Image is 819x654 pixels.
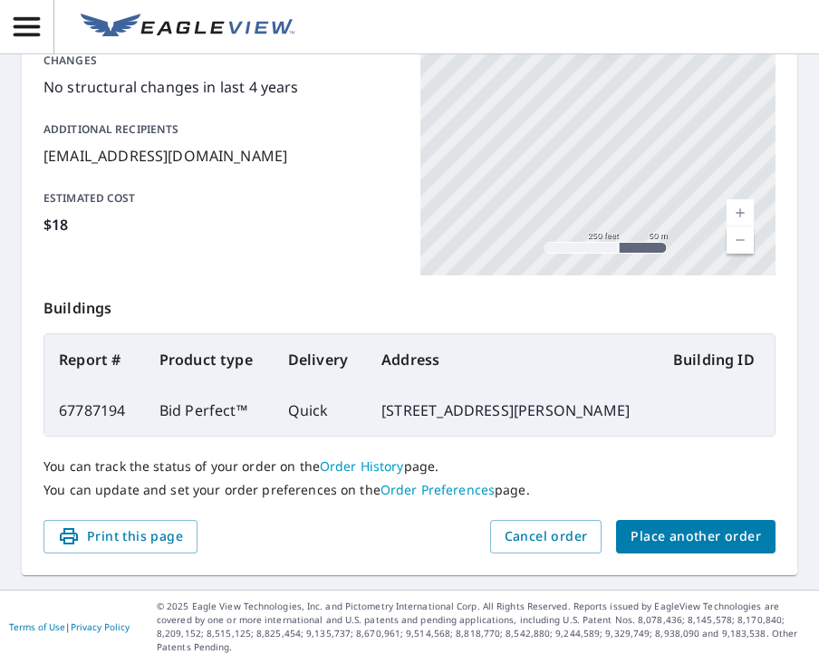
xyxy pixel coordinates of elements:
p: [EMAIL_ADDRESS][DOMAIN_NAME] [43,145,399,167]
th: Product type [145,334,274,385]
p: You can track the status of your order on the page. [43,458,776,475]
td: [STREET_ADDRESS][PERSON_NAME] [367,385,659,436]
a: Terms of Use [9,620,65,633]
a: Current Level 17, Zoom In [727,199,754,226]
p: $18 [43,214,399,236]
img: EV Logo [81,14,294,41]
span: Cancel order [505,525,588,548]
p: Changes [43,53,399,69]
span: Print this page [58,525,183,548]
p: No structural changes in last 4 years [43,76,399,98]
a: Current Level 17, Zoom Out [727,226,754,254]
th: Address [367,334,659,385]
td: 67787194 [44,385,145,436]
a: Order Preferences [381,481,495,498]
td: Bid Perfect™ [145,385,274,436]
p: Estimated cost [43,190,399,207]
th: Building ID [659,334,775,385]
a: Privacy Policy [71,620,130,633]
a: Order History [320,457,404,475]
p: Buildings [43,275,776,333]
button: Place another order [616,520,776,553]
p: You can update and set your order preferences on the page. [43,482,776,498]
span: Place another order [631,525,761,548]
button: Print this page [43,520,198,553]
th: Report # [44,334,145,385]
p: | [9,621,130,632]
p: © 2025 Eagle View Technologies, Inc. and Pictometry International Corp. All Rights Reserved. Repo... [157,600,810,654]
td: Quick [274,385,367,436]
button: Cancel order [490,520,602,553]
p: Additional recipients [43,121,399,138]
th: Delivery [274,334,367,385]
a: EV Logo [70,3,305,52]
